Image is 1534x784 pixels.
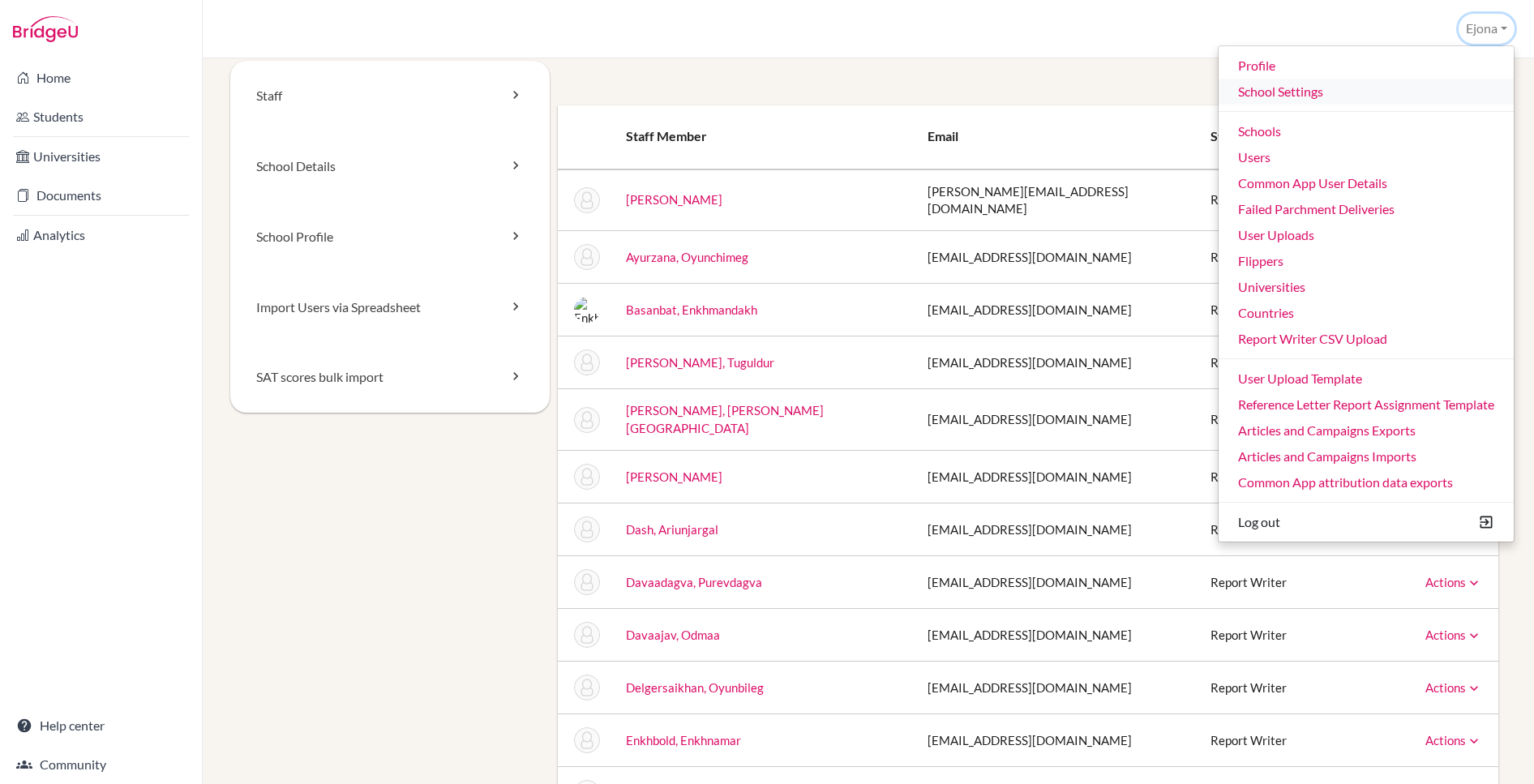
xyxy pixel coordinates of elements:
[1219,300,1514,326] a: Countries
[3,62,199,94] a: Home
[1459,14,1515,44] button: Ejona
[1219,509,1514,535] button: Log out
[915,169,1197,231] td: [PERSON_NAME][EMAIL_ADDRESS][DOMAIN_NAME]
[1219,170,1514,196] a: Common App User Details
[1219,366,1514,392] a: User Upload Template
[574,407,600,433] img: Lkhagva-Erdene Buuveibaatar
[3,219,199,251] a: Analytics
[574,464,600,490] img: Carlos C. Crawford
[915,284,1197,336] td: [EMAIL_ADDRESS][DOMAIN_NAME]
[613,105,915,169] th: Staff member
[3,179,199,212] a: Documents
[1198,714,1327,767] td: Report Writer
[1198,389,1327,451] td: Report Writer
[1218,45,1515,542] ul: Ejona
[1425,733,1482,748] a: Actions
[915,105,1197,169] th: Email
[1198,105,1327,169] th: Staff roles
[1219,443,1514,469] a: Articles and Campaigns Imports
[1198,231,1327,284] td: Report Writer
[915,336,1197,389] td: [EMAIL_ADDRESS][DOMAIN_NAME]
[574,187,600,213] img: Indra Amarjargal
[1425,628,1482,642] a: Actions
[13,16,78,42] img: Bridge-U
[915,714,1197,767] td: [EMAIL_ADDRESS][DOMAIN_NAME]
[230,272,550,343] a: Import Users via Spreadsheet
[230,342,550,413] a: SAT scores bulk import
[626,628,720,642] a: Davaajav, Odmaa
[1198,284,1327,336] td: Report Writer
[574,516,600,542] img: Ariunjargal Dash
[230,202,550,272] a: School Profile
[1425,575,1482,589] a: Actions
[1219,222,1514,248] a: User Uploads
[915,451,1197,503] td: [EMAIL_ADDRESS][DOMAIN_NAME]
[1219,144,1514,170] a: Users
[1198,503,1327,556] td: Report Writer
[1219,274,1514,300] a: Universities
[574,297,600,323] img: Enkhmandakh Basanbat
[1198,169,1327,231] td: Report Writer
[626,250,748,264] a: Ayurzana, Oyunchimeg
[626,522,718,537] a: Dash, Ariunjargal
[915,503,1197,556] td: [EMAIL_ADDRESS][DOMAIN_NAME]
[3,709,199,742] a: Help center
[915,389,1197,451] td: [EMAIL_ADDRESS][DOMAIN_NAME]
[1198,556,1327,609] td: Report Writer
[3,101,199,133] a: Students
[626,575,762,589] a: Davaadagva, Purevdagva
[626,403,824,435] a: [PERSON_NAME], [PERSON_NAME][GEOGRAPHIC_DATA]
[574,244,600,270] img: Oyunchimeg Ayurzana
[574,675,600,700] img: Oyunbileg Delgersaikhan
[626,302,757,317] a: Basanbat, Enkhmandakh
[230,61,550,131] a: Staff
[626,355,774,370] a: [PERSON_NAME], Tuguldur
[626,469,722,484] a: [PERSON_NAME]
[1219,418,1514,443] a: Articles and Campaigns Exports
[1219,326,1514,352] a: Report Writer CSV Upload
[3,748,199,781] a: Community
[1219,392,1514,418] a: Reference Letter Report Assignment Template
[1219,79,1514,105] a: School Settings
[1219,469,1514,495] a: Common App attribution data exports
[915,609,1197,662] td: [EMAIL_ADDRESS][DOMAIN_NAME]
[1219,248,1514,274] a: Flippers
[1219,53,1514,79] a: Profile
[574,569,600,595] img: Purevdagva Davaadagva
[574,727,600,753] img: Enkhnamar Enkhbold
[574,349,600,375] img: Tuguldur Batkhuyag
[915,662,1197,714] td: [EMAIL_ADDRESS][DOMAIN_NAME]
[915,231,1197,284] td: [EMAIL_ADDRESS][DOMAIN_NAME]
[230,131,550,202] a: School Details
[915,556,1197,609] td: [EMAIL_ADDRESS][DOMAIN_NAME]
[1425,680,1482,695] a: Actions
[626,680,764,695] a: Delgersaikhan, Oyunbileg
[574,622,600,648] img: Odmaa Davaajav
[1198,662,1327,714] td: Report Writer
[1219,118,1514,144] a: Schools
[1198,336,1327,389] td: Report Writer
[1219,196,1514,222] a: Failed Parchment Deliveries
[626,192,722,207] a: [PERSON_NAME]
[3,140,199,173] a: Universities
[626,733,741,748] a: Enkhbold, Enkhnamar
[1198,451,1327,503] td: Report Writer
[1198,609,1327,662] td: Report Writer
